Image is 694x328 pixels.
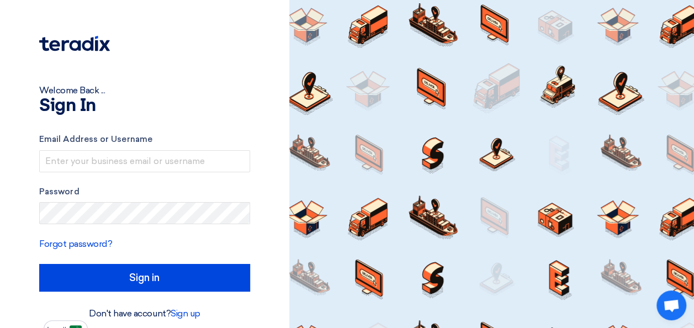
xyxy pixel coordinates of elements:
[171,308,200,319] a: Sign up
[39,307,250,320] div: Don't have account?
[39,133,250,146] label: Email Address or Username
[39,264,250,292] input: Sign in
[656,290,686,320] div: Open chat
[39,186,250,198] label: Password
[39,84,250,97] div: Welcome Back ...
[39,97,250,115] h1: Sign In
[39,239,112,249] a: Forgot password?
[39,150,250,172] input: Enter your business email or username
[39,36,110,51] img: Teradix logo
